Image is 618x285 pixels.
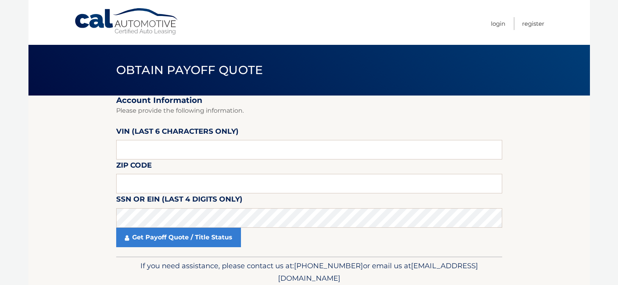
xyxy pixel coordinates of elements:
span: Obtain Payoff Quote [116,63,263,77]
label: VIN (last 6 characters only) [116,126,239,140]
p: Please provide the following information. [116,105,502,116]
a: Register [522,17,544,30]
label: SSN or EIN (last 4 digits only) [116,193,243,208]
a: Get Payoff Quote / Title Status [116,228,241,247]
h2: Account Information [116,96,502,105]
span: [PHONE_NUMBER] [294,261,363,270]
a: Login [491,17,505,30]
label: Zip Code [116,159,152,174]
a: Cal Automotive [74,8,179,35]
p: If you need assistance, please contact us at: or email us at [121,260,497,285]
